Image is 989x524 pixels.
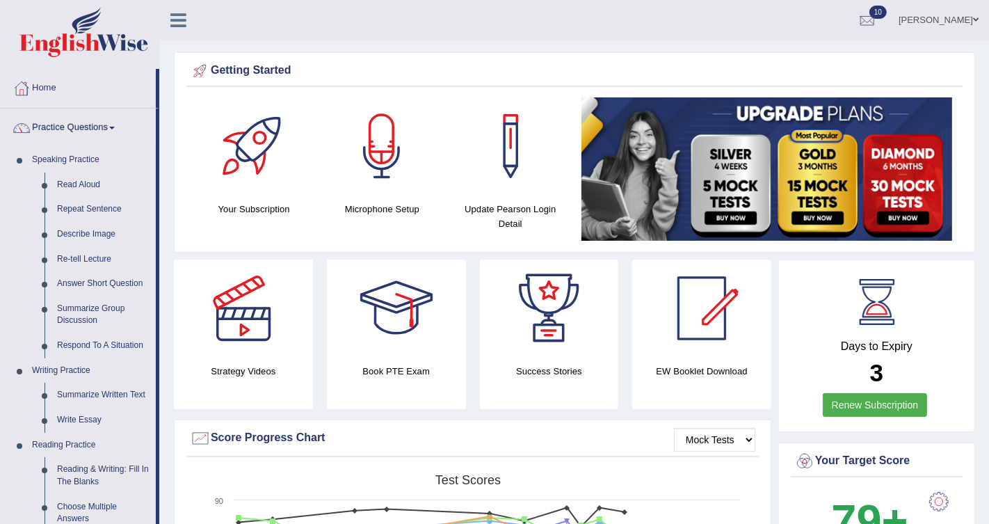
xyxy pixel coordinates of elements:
a: Summarize Written Text [51,383,156,408]
div: Your Target Score [794,451,959,472]
div: Getting Started [190,61,959,81]
h4: Update Pearson Login Detail [453,202,568,231]
a: Practice Questions [1,109,156,143]
a: Writing Practice [26,358,156,383]
a: Reading & Writing: Fill In The Blanks [51,457,156,494]
b: 3 [870,359,883,386]
a: Describe Image [51,222,156,247]
a: Reading Practice [26,433,156,458]
a: Answer Short Question [51,271,156,296]
a: Read Aloud [51,173,156,198]
a: Renew Subscription [823,393,928,417]
span: 10 [869,6,887,19]
h4: Days to Expiry [794,340,959,353]
a: Home [1,69,156,104]
a: Respond To A Situation [51,333,156,358]
a: Re-tell Lecture [51,247,156,272]
h4: Your Subscription [197,202,311,216]
text: 90 [215,497,223,505]
div: Score Progress Chart [190,428,755,449]
a: Repeat Sentence [51,197,156,222]
a: Speaking Practice [26,148,156,173]
h4: Book PTE Exam [327,364,466,379]
a: Write Essay [51,408,156,433]
h4: Success Stories [480,364,619,379]
h4: EW Booklet Download [632,364,771,379]
img: small5.jpg [581,97,952,241]
tspan: Test scores [435,473,501,487]
h4: Strategy Videos [174,364,313,379]
a: Summarize Group Discussion [51,296,156,333]
h4: Microphone Setup [325,202,439,216]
